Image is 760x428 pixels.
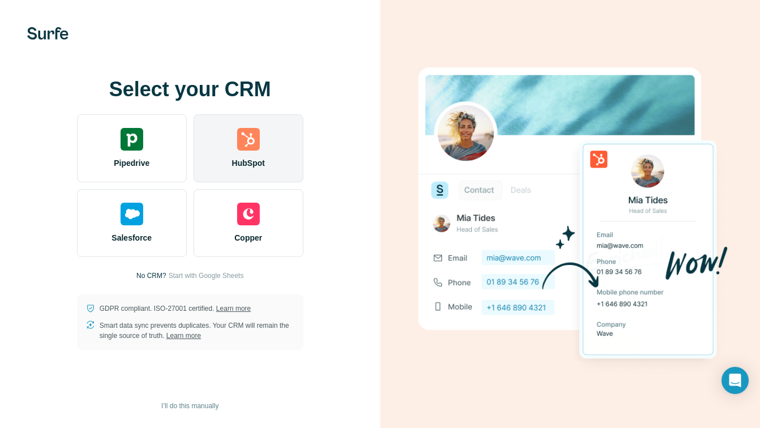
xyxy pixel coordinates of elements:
[234,232,262,243] span: Copper
[169,271,244,281] button: Start with Google Sheets
[27,27,68,40] img: Surfe's logo
[100,303,251,314] p: GDPR compliant. ISO-27001 certified.
[237,128,260,151] img: hubspot's logo
[77,78,303,101] h1: Select your CRM
[136,271,166,281] p: No CRM?
[114,157,149,169] span: Pipedrive
[237,203,260,225] img: copper's logo
[121,128,143,151] img: pipedrive's logo
[153,397,226,414] button: I’ll do this manually
[412,50,729,378] img: HUBSPOT image
[166,332,201,340] a: Learn more
[722,367,749,394] div: Open Intercom Messenger
[100,320,294,341] p: Smart data sync prevents duplicates. Your CRM will remain the single source of truth.
[161,401,218,411] span: I’ll do this manually
[121,203,143,225] img: salesforce's logo
[111,232,152,243] span: Salesforce
[232,157,265,169] span: HubSpot
[216,305,251,313] a: Learn more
